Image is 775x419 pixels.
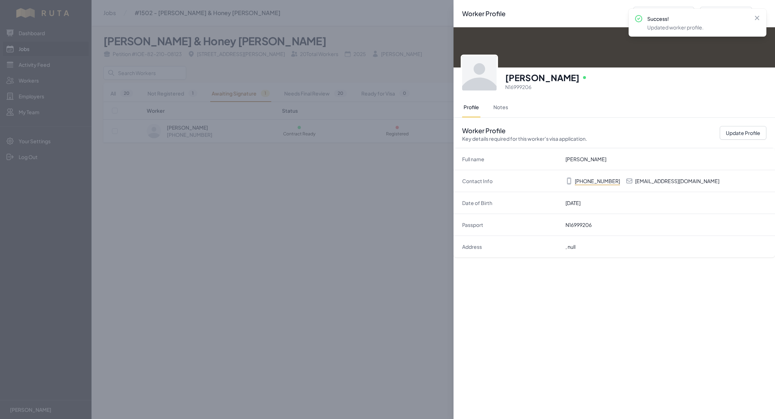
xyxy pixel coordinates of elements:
h2: Worker Profile [462,126,587,142]
button: Profile [462,98,480,118]
dd: , null [565,243,766,250]
button: Next Worker [700,7,752,20]
p: [EMAIL_ADDRESS][DOMAIN_NAME] [635,177,719,185]
button: Notes [492,98,509,118]
dt: Full name [462,155,560,163]
button: Update Profile [720,126,766,140]
p: N16999206 [505,83,766,90]
dt: Date of Birth [462,199,560,206]
dt: Passport [462,221,560,228]
dd: [PERSON_NAME] [565,155,766,163]
dt: Contact Info [462,177,560,185]
p: Updated worker profile. [647,24,748,31]
p: Key details required for this worker's visa application. [462,135,587,142]
button: Previous Worker [633,7,694,20]
dd: N16999206 [565,221,766,228]
h2: Worker Profile [462,9,506,19]
dd: [DATE] [565,199,766,206]
dt: Address [462,243,560,250]
h3: [PERSON_NAME] [505,72,579,83]
p: Success! [647,15,748,22]
p: [PHONE_NUMBER] [575,177,620,185]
